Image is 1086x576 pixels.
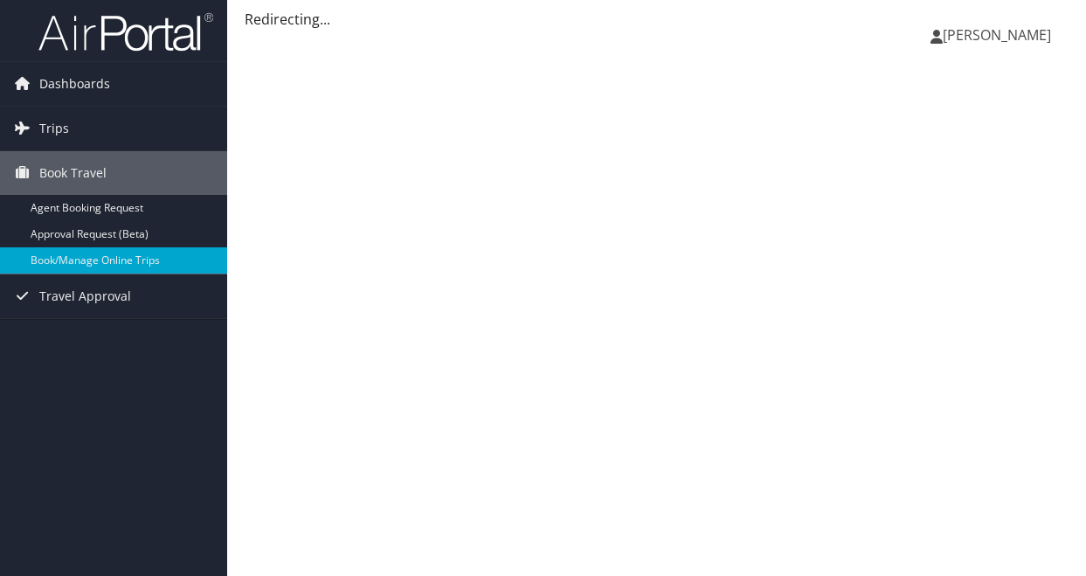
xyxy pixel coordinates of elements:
[39,62,110,106] span: Dashboards
[38,11,213,52] img: airportal-logo.png
[245,9,1069,30] div: Redirecting...
[930,9,1069,61] a: [PERSON_NAME]
[39,151,107,195] span: Book Travel
[39,107,69,150] span: Trips
[39,274,131,318] span: Travel Approval
[943,25,1051,45] span: [PERSON_NAME]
